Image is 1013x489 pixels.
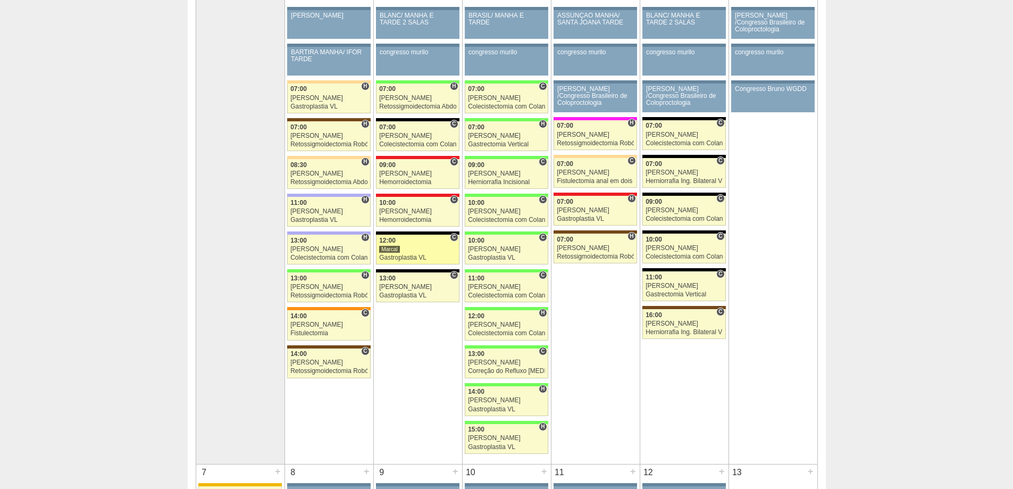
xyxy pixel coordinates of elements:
div: Key: Brasil [376,80,459,84]
div: [PERSON_NAME] [646,320,723,327]
span: Hospital [539,385,547,393]
div: 11 [551,465,568,480]
div: Colecistectomia com Colangiografia VL [468,217,545,223]
div: Key: Aviso [376,44,459,47]
span: Hospital [627,119,635,127]
div: Colecistectomia com Colangiografia VL [468,330,545,337]
span: 07:00 [379,123,396,131]
a: C 07:00 [PERSON_NAME] Herniorrafia Ing. Bilateral VL [642,158,725,188]
span: Consultório [450,195,458,204]
span: 07:00 [557,122,573,129]
div: Key: Bartira [554,155,637,158]
div: 10 [463,465,479,480]
span: Consultório [716,156,724,165]
div: Herniorrafia Ing. Bilateral VL [646,178,723,185]
span: 07:00 [557,236,573,243]
div: Retossigmoidectomia Abdominal VL [379,103,456,110]
div: congresso murilo [468,49,545,56]
div: Gastroplastia VL [290,217,367,223]
div: 13 [729,465,746,480]
span: Consultório [716,270,724,278]
div: 7 [196,465,213,480]
a: H 13:00 [PERSON_NAME] Retossigmoidectomia Robótica [287,272,370,302]
a: BRASIL/ MANHÃ E TARDE [465,10,548,39]
div: Key: Aviso [465,44,548,47]
a: congresso murilo [465,47,548,76]
span: 07:00 [290,85,307,93]
a: C 14:00 [PERSON_NAME] Fistulectomia [287,310,370,340]
span: Hospital [361,158,369,166]
div: Key: Brasil [465,307,548,310]
div: Key: Brasil [465,269,548,272]
div: Key: Brasil [287,269,370,272]
span: 07:00 [646,122,662,129]
span: Hospital [539,309,547,317]
a: congresso murilo [642,47,725,76]
span: 07:00 [468,123,484,131]
div: Colecistectomia com Colangiografia VL [468,292,545,299]
span: Consultório [716,194,724,203]
div: Key: Bartira [287,156,370,159]
div: Gastroplastia VL [557,216,634,222]
span: 07:00 [557,198,573,205]
div: [PERSON_NAME] [468,321,545,328]
div: congresso murilo [646,49,722,56]
a: C 11:00 [PERSON_NAME] Colecistectomia com Colangiografia VL [465,272,548,302]
div: [PERSON_NAME] [646,245,723,252]
div: [PERSON_NAME] [379,208,456,215]
div: Colecistectomia com Colangiografia VL [379,141,456,148]
div: [PERSON_NAME] [290,359,367,366]
div: BARTIRA MANHÃ/ IFOR TARDE [291,49,367,63]
div: Key: Santa Joana [287,345,370,349]
div: Retossigmoidectomia Robótica [290,292,367,299]
a: C 13:00 [PERSON_NAME] Correção do Refluxo [MEDICAL_DATA] esofágico Robótico [465,349,548,378]
div: Retossigmoidectomia Abdominal VL [290,179,367,186]
div: Gastroplastia VL [468,444,545,451]
span: 07:00 [557,160,573,168]
span: Hospital [361,82,369,90]
span: 14:00 [290,350,307,358]
span: 12:00 [379,237,396,244]
span: Consultório [627,156,635,165]
div: Key: Aviso [287,7,370,10]
a: BARTIRA MANHÃ/ IFOR TARDE [287,47,370,76]
a: H 13:00 [PERSON_NAME] Colecistectomia com Colangiografia VL [287,235,370,264]
a: H 08:30 [PERSON_NAME] Retossigmoidectomia Abdominal VL [287,159,370,189]
div: Gastrectomia Vertical [468,141,545,148]
a: C 07:00 [PERSON_NAME] Colecistectomia com Colangiografia VL [465,84,548,113]
div: + [273,465,282,478]
span: Hospital [450,82,458,90]
span: 13:00 [290,275,307,282]
span: Consultório [539,195,547,204]
div: [PERSON_NAME] [646,207,723,214]
div: [PERSON_NAME] [379,95,456,102]
div: [PERSON_NAME] [468,397,545,404]
span: 09:00 [646,198,662,205]
div: [PERSON_NAME] [646,283,723,289]
div: Key: Aviso [376,483,459,486]
span: 13:00 [468,350,484,358]
a: [PERSON_NAME] /Congresso Brasileiro de Coloproctologia [554,84,637,112]
span: 13:00 [290,237,307,244]
a: H 07:00 [PERSON_NAME] Retossigmoidectomia Robótica [554,234,637,263]
div: Key: Aviso [465,483,548,486]
div: Retossigmoidectomia Robótica [290,368,367,375]
div: + [629,465,638,478]
div: Colecistectomia com Colangiografia VL [468,103,545,110]
div: Gastroplastia VL [379,292,456,299]
a: congresso murilo [554,47,637,76]
div: Key: Brasil [465,383,548,386]
div: Key: Brasil [465,421,548,424]
div: [PERSON_NAME] [557,131,634,138]
span: Consultório [716,232,724,241]
span: Consultório [539,82,547,90]
span: 11:00 [646,273,662,281]
div: Key: Aviso [642,44,725,47]
div: Key: Blanc [376,118,459,121]
a: C 10:00 [PERSON_NAME] Colecistectomia com Colangiografia VL [642,234,725,263]
div: BLANC/ MANHÃ E TARDE 2 SALAS [646,12,722,26]
span: 12:00 [468,312,484,320]
div: Key: Blanc [642,268,725,271]
div: Retossigmoidectomia Robótica [557,253,634,260]
div: Colecistectomia com Colangiografia VL [646,140,723,147]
